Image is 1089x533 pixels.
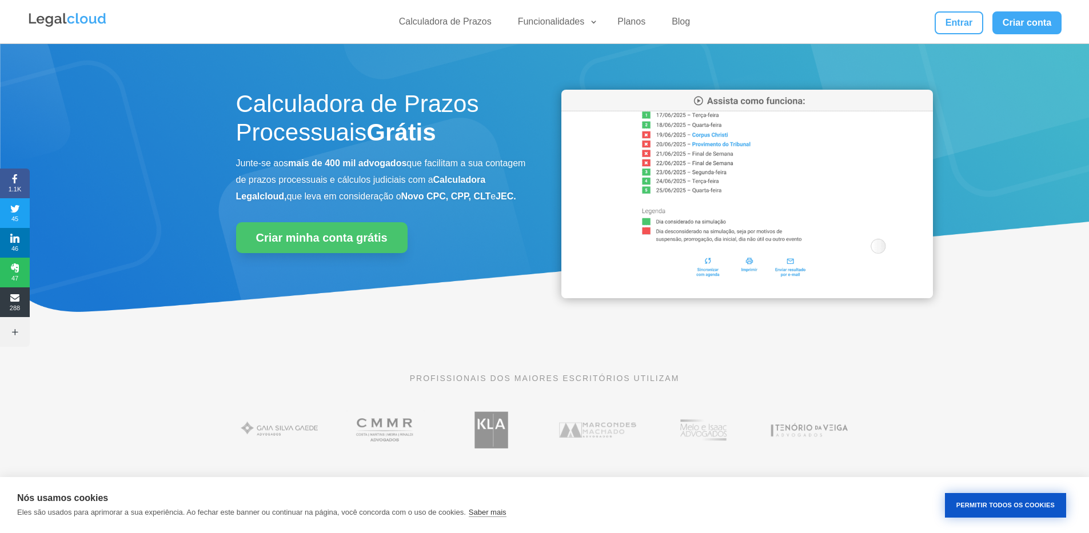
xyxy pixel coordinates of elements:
h1: Calculadora de Prazos Processuais [236,90,528,153]
a: Criar minha conta grátis [236,222,408,253]
img: Marcondes Machado Advogados utilizam a Legalcloud [554,406,641,454]
b: mais de 400 mil advogados [288,158,406,168]
strong: Nós usamos cookies [17,493,108,503]
p: PROFISSIONAIS DOS MAIORES ESCRITÓRIOS UTILIZAM [236,372,853,384]
a: Criar conta [992,11,1062,34]
button: Permitir Todos os Cookies [945,493,1066,518]
a: Entrar [935,11,983,34]
img: Tenório da Veiga Advogados [765,406,853,454]
img: Costa Martins Meira Rinaldi Advogados [342,406,429,454]
b: Calculadora Legalcloud, [236,175,486,201]
p: Eles são usados para aprimorar a sua experiência. Ao fechar este banner ou continuar na página, v... [17,508,466,516]
img: Calculadora de Prazos Processuais da Legalcloud [561,90,933,298]
img: Profissionais do escritório Melo e Isaac Advogados utilizam a Legalcloud [660,406,747,454]
a: Planos [611,16,652,33]
b: Novo CPC, CPP, CLT [401,191,491,201]
strong: Grátis [366,119,436,146]
img: Gaia Silva Gaede Advogados Associados [236,406,324,454]
img: Legalcloud Logo [27,11,107,29]
a: Blog [665,16,697,33]
b: JEC. [496,191,516,201]
a: Calculadora de Prazos [392,16,498,33]
img: Koury Lopes Advogados [448,406,535,454]
a: Calculadora de Prazos Processuais da Legalcloud [561,290,933,300]
a: Saber mais [469,508,506,517]
a: Funcionalidades [511,16,599,33]
a: Logo da Legalcloud [27,21,107,30]
p: Junte-se aos que facilitam a sua contagem de prazos processuais e cálculos judiciais com a que le... [236,155,528,205]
